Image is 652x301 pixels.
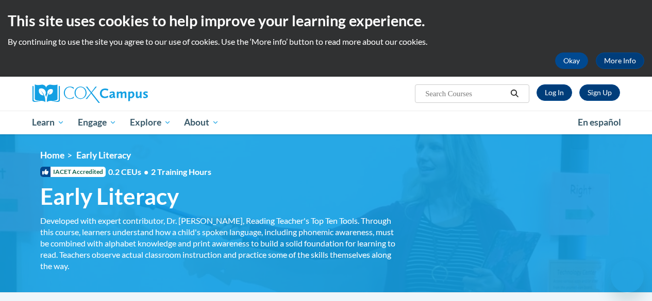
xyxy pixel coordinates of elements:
span: IACET Accredited [40,167,106,177]
a: Engage [71,111,123,134]
span: Early Literacy [76,150,131,161]
a: Register [579,84,620,101]
a: Log In [537,84,572,101]
span: 2 Training Hours [151,167,211,176]
a: More Info [596,52,644,69]
div: Developed with expert contributor, Dr. [PERSON_NAME], Reading Teacher's Top Ten Tools. Through th... [40,215,396,272]
button: Okay [555,52,588,69]
span: Early Literacy [40,183,179,210]
span: En español [578,117,621,128]
div: Main menu [25,111,628,134]
span: Explore [130,116,171,129]
a: Learn [26,111,72,134]
a: Home [40,150,64,161]
span: 0.2 CEUs [108,166,211,178]
span: Engage [78,116,116,129]
p: By continuing to use the site you agree to our use of cookies. Use the ‘More info’ button to read... [8,36,644,47]
span: Learn [32,116,64,129]
a: Explore [123,111,178,134]
input: Search Courses [424,87,507,100]
img: Cox Campus [32,84,148,103]
button: Search [507,87,522,100]
h2: This site uses cookies to help improve your learning experience. [8,10,644,31]
span: About [184,116,219,129]
iframe: Button to launch messaging window [611,260,644,293]
a: En español [571,112,628,133]
span: • [144,167,148,176]
a: About [177,111,226,134]
a: Cox Campus [32,84,218,103]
